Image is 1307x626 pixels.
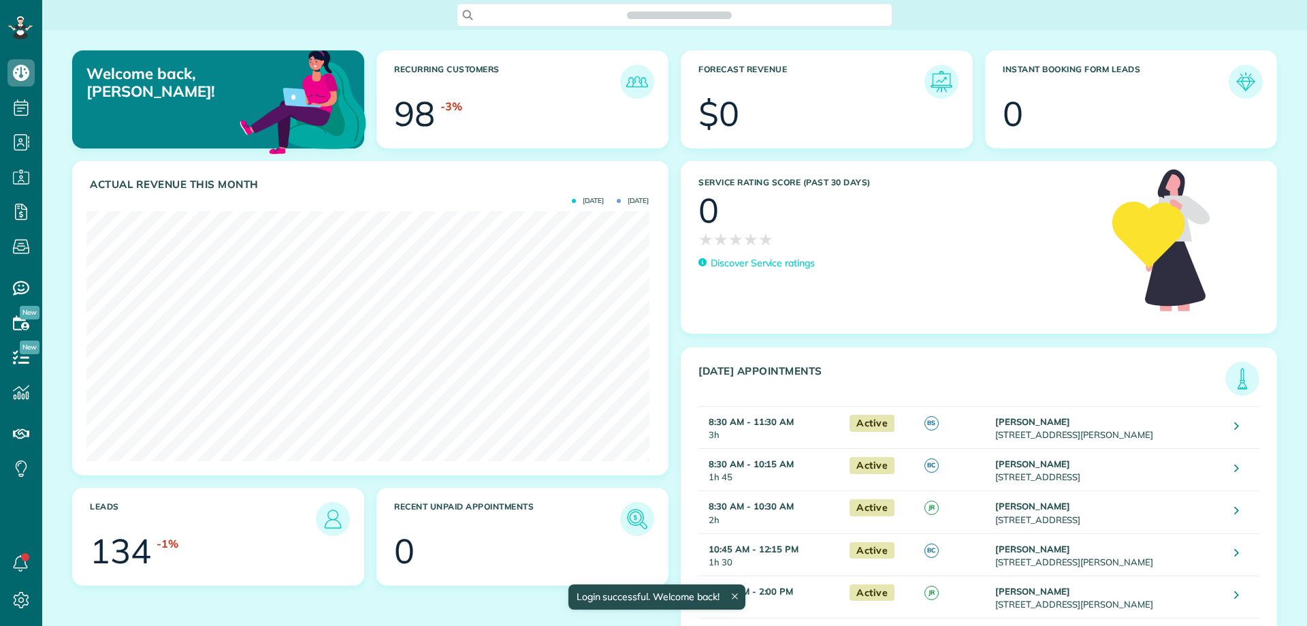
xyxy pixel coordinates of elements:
span: BC [924,458,939,473]
span: Search ZenMaid… [641,8,717,22]
span: ★ [698,228,713,251]
strong: [PERSON_NAME] [995,544,1070,554]
h3: Recent unpaid appointments [394,502,620,536]
h3: Actual Revenue this month [90,178,654,191]
td: [STREET_ADDRESS][PERSON_NAME] [992,407,1224,449]
span: ★ [758,228,773,251]
strong: [PERSON_NAME] [995,416,1070,427]
strong: [PERSON_NAME] [995,458,1070,469]
h3: [DATE] Appointments [698,365,1225,396]
h3: Service Rating score (past 30 days) [698,178,1099,187]
span: ★ [743,228,758,251]
span: New [20,341,39,354]
p: Welcome back, [PERSON_NAME]! [86,65,271,101]
img: icon_form_leads-04211a6a04a5b2264e4ee56bc0799ec3eb69b7e499cbb523a139df1d13a81ae0.png [1232,68,1259,95]
h3: Forecast Revenue [698,65,924,99]
img: dashboard_welcome-42a62b7d889689a78055ac9021e634bf52bae3f8056760290aed330b23ab8690.png [237,35,369,167]
div: Login successful. Welcome back! [568,584,745,610]
strong: [PERSON_NAME] [995,586,1070,597]
div: 0 [1003,97,1023,131]
div: 98 [394,97,435,131]
td: 3h [698,576,843,618]
span: BC [924,544,939,558]
span: ★ [713,228,728,251]
div: 0 [394,534,415,568]
div: $0 [698,97,739,131]
img: icon_todays_appointments-901f7ab196bb0bea1936b74009e4eb5ffbc2d2711fa7634e0d609ed5ef32b18b.png [1229,365,1256,392]
span: Active [850,457,894,474]
strong: [PERSON_NAME] [995,501,1070,512]
td: [STREET_ADDRESS][PERSON_NAME] [992,576,1224,618]
img: icon_forecast_revenue-8c13a41c7ed35a8dcfafea3cbb826a0462acb37728057bba2d056411b612bbbe.png [928,68,955,95]
span: [DATE] [572,198,604,204]
img: icon_leads-1bed01f49abd5b7fead27621c3d59655bb73ed531f8eeb49469d10e621d6b896.png [319,505,346,533]
td: [STREET_ADDRESS][PERSON_NAME] [992,533,1224,576]
span: Active [850,415,894,432]
div: -1% [157,536,178,552]
span: BS [924,416,939,431]
strong: 8:30 AM - 11:30 AM [709,416,794,427]
p: Discover Service ratings [711,256,815,270]
h3: Instant Booking Form Leads [1003,65,1229,99]
strong: 8:30 AM - 10:15 AM [709,458,794,469]
span: Active [850,542,894,559]
td: [STREET_ADDRESS] [992,449,1224,491]
img: icon_recurring_customers-cf858462ba22bcd05b5a5880d41d6543d210077de5bb9ebc9590e49fd87d84ed.png [624,68,651,95]
strong: 11:00 AM - 2:00 PM [709,586,793,597]
div: 0 [698,193,719,228]
td: 3h [698,407,843,449]
td: [STREET_ADDRESS] [992,491,1224,533]
td: 2h [698,491,843,533]
h3: Leads [90,502,316,536]
span: JR [924,501,939,515]
span: JR [924,586,939,600]
strong: 8:30 AM - 10:30 AM [709,501,794,512]
div: -3% [440,99,462,114]
span: New [20,306,39,319]
span: Active [850,584,894,601]
a: Discover Service ratings [698,256,815,270]
span: Active [850,499,894,516]
h3: Recurring Customers [394,65,620,99]
div: 134 [90,534,151,568]
td: 1h 45 [698,449,843,491]
img: icon_unpaid_appointments-47b8ce3997adf2238b356f14209ab4cced10bd1f174958f3ca8f1d0dd7fffeee.png [624,505,651,533]
span: [DATE] [617,198,649,204]
td: 1h 30 [698,533,843,576]
span: ★ [728,228,743,251]
strong: 10:45 AM - 12:15 PM [709,544,798,554]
